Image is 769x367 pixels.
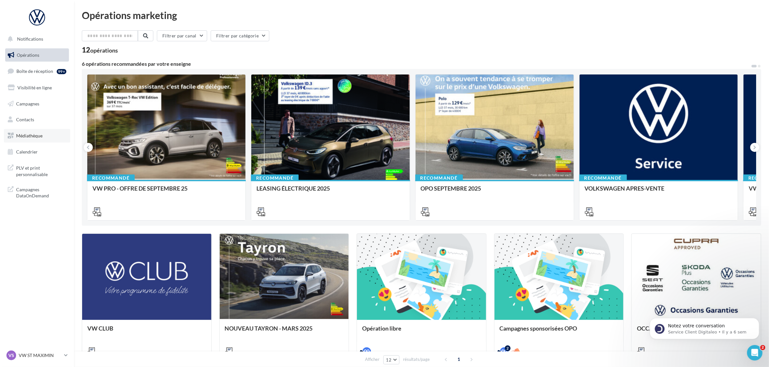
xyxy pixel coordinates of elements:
div: Recommandé [87,174,135,182]
span: Contacts [16,117,34,122]
p: VW ST MAXIMIN [19,352,62,359]
div: Opération libre [362,325,481,338]
span: PLV et print personnalisable [16,164,66,177]
iframe: Intercom live chat [747,345,763,361]
button: 12 [383,355,400,364]
a: Opérations [4,48,70,62]
div: VOLKSWAGEN APRES-VENTE [585,185,733,198]
span: Campagnes [16,101,39,106]
span: Opérations [17,52,39,58]
div: 99+ [57,69,66,74]
a: Boîte de réception99+ [4,64,70,78]
div: opérations [90,47,118,53]
a: Calendrier [4,145,70,159]
a: Contacts [4,113,70,126]
a: Médiathèque [4,129,70,143]
span: Calendrier [16,149,38,154]
div: VW CLUB [87,325,206,338]
button: Notifications [4,32,68,46]
a: PLV et print personnalisable [4,161,70,180]
span: Boîte de réception [16,68,53,74]
span: Afficher [365,356,380,362]
iframe: Intercom notifications message [640,304,769,350]
span: VS [8,352,14,359]
div: 12 [82,46,118,54]
a: VS VW ST MAXIMIN [5,349,69,362]
span: Notifications [17,36,43,42]
span: 12 [386,357,392,362]
div: NOUVEAU TAYRON - MARS 2025 [225,325,344,338]
a: Campagnes [4,97,70,111]
div: 2 [505,345,511,351]
span: Visibilité en ligne [17,85,52,90]
span: 2 [760,345,765,350]
button: Filtrer par canal [157,30,207,41]
div: Recommandé [415,174,463,182]
div: Opérations marketing [82,10,761,20]
div: Campagnes sponsorisées OPO [500,325,619,338]
div: LEASING ÉLECTRIQUE 2025 [256,185,404,198]
a: Campagnes DataOnDemand [4,183,70,202]
a: Visibilité en ligne [4,81,70,94]
div: Recommandé [251,174,299,182]
button: Filtrer par catégorie [211,30,269,41]
span: Campagnes DataOnDemand [16,185,66,199]
span: 1 [454,354,464,364]
div: 6 opérations recommandées par votre enseigne [82,61,751,66]
span: Médiathèque [16,133,43,138]
div: Recommandé [579,174,627,182]
div: OPO SEPTEMBRE 2025 [421,185,569,198]
div: OCCASIONS GARANTIES [637,325,756,338]
div: VW PRO - OFFRE DE SEPTEMBRE 25 [92,185,240,198]
span: résultats/page [403,356,430,362]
